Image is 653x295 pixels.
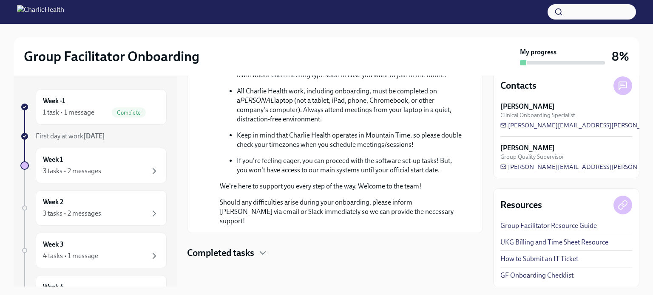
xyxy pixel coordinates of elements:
div: 3 tasks • 2 messages [43,209,101,218]
a: Week -11 task • 1 messageComplete [20,89,167,125]
h4: Completed tasks [187,247,254,259]
p: Should any difficulties arise during your onboarding, please inform [PERSON_NAME] via email or Sl... [220,198,462,226]
h3: 8% [612,49,629,64]
h6: Week 3 [43,240,64,249]
a: GF Onboarding Checklist [500,271,574,280]
p: All Charlie Health work, including onboarding, must be completed on a laptop (not a tablet, iPad,... [237,87,462,124]
div: 4 tasks • 1 message [43,251,98,261]
a: How to Submit an IT Ticket [500,254,578,264]
h6: Week 4 [43,282,64,292]
h6: Week 1 [43,155,63,164]
h6: Week -1 [43,96,65,106]
h2: Group Facilitator Onboarding [24,48,199,65]
span: First day at work [36,132,105,140]
div: Completed tasks [187,247,483,259]
img: CharlieHealth [17,5,64,19]
em: PERSONAL [240,96,274,104]
p: If you're feeling eager, you can proceed with the software set-up tasks! But, you won't have acce... [237,156,462,175]
a: First day at work[DATE] [20,132,167,141]
a: Week 34 tasks • 1 message [20,233,167,268]
strong: [PERSON_NAME] [500,143,555,153]
span: Clinical Onboarding Specialist [500,111,575,119]
div: 1 task • 1 message [43,108,94,117]
p: Keep in mind that Charlie Health operates in Mountain Time, so please double check your timezones... [237,131,462,149]
strong: My progress [520,48,556,57]
strong: [DATE] [83,132,105,140]
h4: Contacts [500,79,537,92]
p: We're here to support you every step of the way. Welcome to the team! [220,182,462,191]
a: Week 23 tasks • 2 messages [20,190,167,226]
h6: Week 2 [43,197,63,207]
a: UKG Billing and Time Sheet Resource [500,238,608,247]
span: Complete [112,110,146,116]
span: Group Quality Supervisor [500,153,564,161]
strong: [PERSON_NAME] [500,102,555,111]
a: Group Facilitator Resource Guide [500,221,597,230]
div: 3 tasks • 2 messages [43,166,101,176]
a: Week 13 tasks • 2 messages [20,148,167,183]
h4: Resources [500,199,542,211]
